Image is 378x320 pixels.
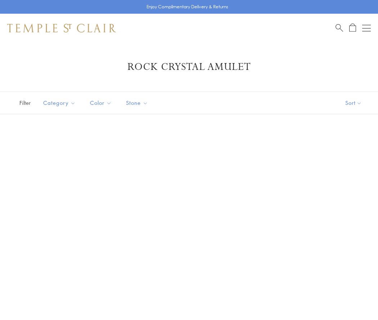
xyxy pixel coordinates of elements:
[38,95,81,111] button: Category
[349,23,356,32] a: Open Shopping Bag
[86,98,117,107] span: Color
[336,23,343,32] a: Search
[18,61,360,74] h1: Rock Crystal Amulet
[362,24,371,32] button: Open navigation
[122,98,153,107] span: Stone
[85,95,117,111] button: Color
[7,24,116,32] img: Temple St. Clair
[40,98,81,107] span: Category
[121,95,153,111] button: Stone
[329,92,378,114] button: Show sort by
[147,3,228,10] p: Enjoy Complimentary Delivery & Returns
